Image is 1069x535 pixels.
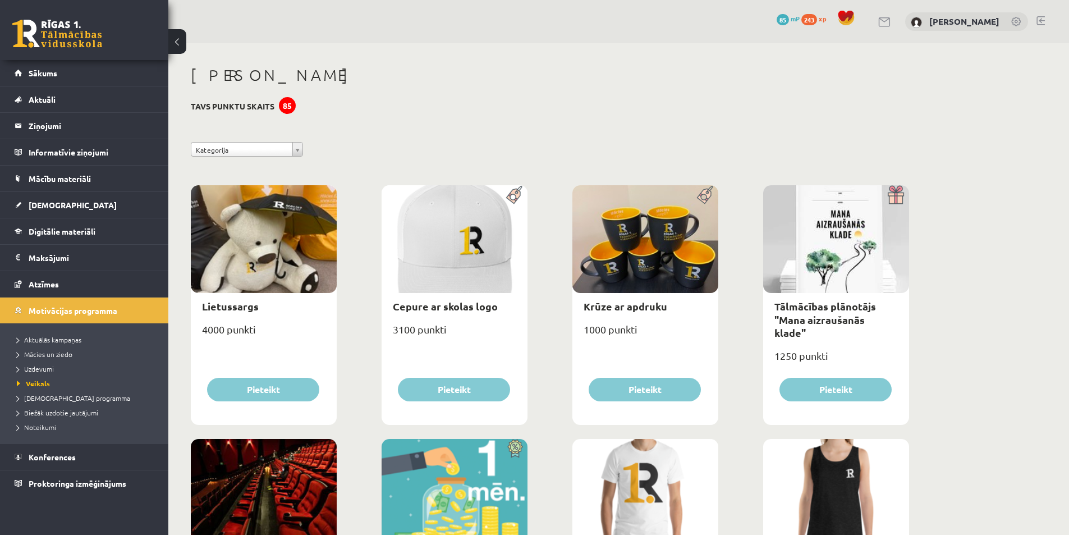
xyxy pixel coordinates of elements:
img: Populāra prece [693,185,718,204]
a: Aktuāli [15,86,154,112]
a: Noteikumi [17,422,157,432]
legend: Informatīvie ziņojumi [29,139,154,165]
span: Noteikumi [17,423,56,432]
a: Informatīvie ziņojumi [15,139,154,165]
span: [DEMOGRAPHIC_DATA] [29,200,117,210]
h1: [PERSON_NAME] [191,66,909,85]
span: Kategorija [196,143,288,157]
a: Digitālie materiāli [15,218,154,244]
button: Pieteikt [398,378,510,401]
span: Mācies un ziedo [17,350,72,359]
span: [DEMOGRAPHIC_DATA] programma [17,394,130,403]
a: 243 xp [801,14,832,23]
img: Populāra prece [502,185,527,204]
button: Pieteikt [207,378,319,401]
button: Pieteikt [779,378,892,401]
a: Proktoringa izmēģinājums [15,470,154,496]
span: Konferences [29,452,76,462]
a: Kategorija [191,142,303,157]
span: Mācību materiāli [29,173,91,184]
a: Tālmācības plānotājs "Mana aizraušanās klade" [774,300,876,339]
legend: Ziņojumi [29,113,154,139]
a: Mācību materiāli [15,166,154,191]
img: Artūrs Keinovskis [911,17,922,28]
span: Aktuālās kampaņas [17,335,81,344]
a: Motivācijas programma [15,298,154,323]
a: Mācies un ziedo [17,349,157,359]
div: 1250 punkti [763,346,909,374]
a: Rīgas 1. Tālmācības vidusskola [12,20,102,48]
div: 4000 punkti [191,320,337,348]
img: Dāvana ar pārsteigumu [884,185,909,204]
span: Atzīmes [29,279,59,289]
a: Krūze ar apdruku [584,300,667,313]
a: Lietussargs [202,300,259,313]
span: 243 [801,14,817,25]
span: Proktoringa izmēģinājums [29,478,126,488]
span: Veikals [17,379,50,388]
img: Atlaide [502,439,527,458]
a: Uzdevumi [17,364,157,374]
button: Pieteikt [589,378,701,401]
a: Maksājumi [15,245,154,271]
span: Motivācijas programma [29,305,117,315]
span: Aktuāli [29,94,56,104]
span: Biežāk uzdotie jautājumi [17,408,98,417]
a: [PERSON_NAME] [929,16,999,27]
h3: Tavs punktu skaits [191,102,274,111]
a: Konferences [15,444,154,470]
a: Ziņojumi [15,113,154,139]
div: 85 [279,97,296,114]
span: Digitālie materiāli [29,226,95,236]
span: Uzdevumi [17,364,54,373]
a: Aktuālās kampaņas [17,335,157,345]
span: xp [819,14,826,23]
span: Sākums [29,68,57,78]
span: 85 [777,14,789,25]
a: 85 mP [777,14,800,23]
a: Atzīmes [15,271,154,297]
div: 3100 punkti [382,320,527,348]
div: 1000 punkti [572,320,718,348]
a: Biežāk uzdotie jautājumi [17,408,157,418]
a: Cepure ar skolas logo [393,300,498,313]
a: Veikals [17,378,157,388]
a: [DEMOGRAPHIC_DATA] programma [17,393,157,403]
a: [DEMOGRAPHIC_DATA] [15,192,154,218]
a: Sākums [15,60,154,86]
span: mP [791,14,800,23]
legend: Maksājumi [29,245,154,271]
